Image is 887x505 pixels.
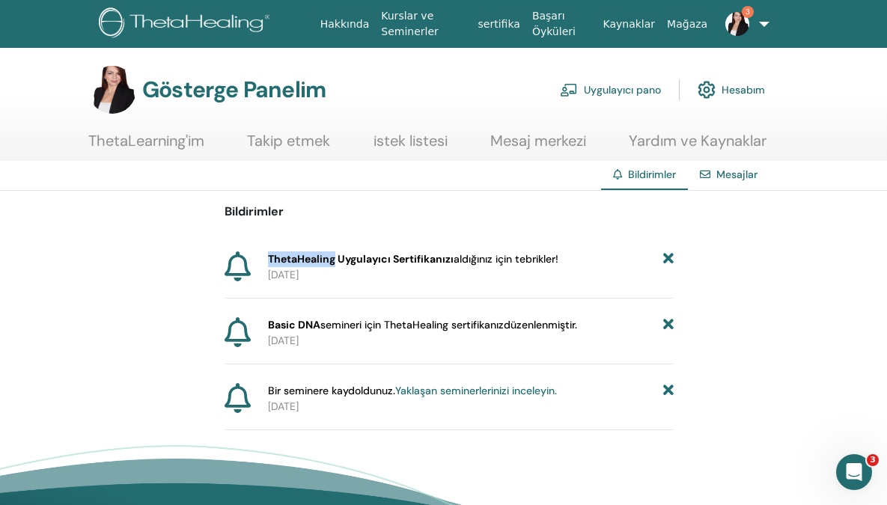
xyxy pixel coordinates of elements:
font: Gösterge Panelim [142,75,326,104]
img: default.jpg [88,66,136,114]
a: Uygulayıcı pano [560,73,661,106]
a: Yardım ve Kaynaklar [629,132,766,161]
font: Uygulayıcı pano [584,84,661,97]
font: istek listesi [374,131,448,150]
font: ThetaHealing Uygulayıcı Sertifikanızı [268,252,454,266]
font: ! [555,252,558,266]
a: sertifika [472,10,526,38]
a: istek listesi [374,132,448,161]
a: Hakkında [314,10,376,38]
font: sertifika [478,18,520,30]
font: [DATE] [268,268,299,281]
a: Mağaza [661,10,713,38]
font: Yardım ve Kaynaklar [629,131,766,150]
a: Takip etmek [247,132,330,161]
font: Bildirimler [225,203,284,219]
font: aldığınız için tebrikler [454,252,555,266]
font: Hesabım [722,84,765,97]
img: logo.png [99,7,275,41]
font: [DATE] [268,334,299,347]
font: [DATE] [268,400,299,413]
font: Basic DNA [268,318,320,331]
font: 3 [746,7,750,16]
font: Takip etmek [247,131,330,150]
a: Başarı Öyküleri [526,2,597,46]
font: düzenlenmiştir. [504,318,577,331]
a: Hesabım [698,73,765,106]
font: ThetaLearning'im [88,131,204,150]
font: Mesaj merkezi [490,131,586,150]
font: 3 [870,455,876,465]
img: cog.svg [698,77,716,102]
a: Mesaj merkezi [490,132,586,161]
a: Yaklaşan seminerlerinizi inceleyin. [395,384,557,397]
font: Başarı Öyküleri [532,10,576,37]
font: semineri için ThetaHealing sertifikanız [320,318,504,331]
font: Hakkında [320,18,370,30]
font: Bildirimler [628,168,676,181]
font: Kurslar ve Seminerler [381,10,439,37]
a: Kaynaklar [597,10,662,38]
img: chalkboard-teacher.svg [560,83,578,97]
font: Bir seminere kaydoldunuz. [268,384,395,397]
a: Kurslar ve Seminerler [375,2,472,46]
iframe: Intercom canlı sohbet [836,454,872,490]
font: Kaynaklar [603,18,656,30]
a: ThetaLearning'im [88,132,204,161]
img: default.jpg [725,12,749,36]
a: Mesajlar [716,168,758,181]
font: Mağaza [667,18,707,30]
